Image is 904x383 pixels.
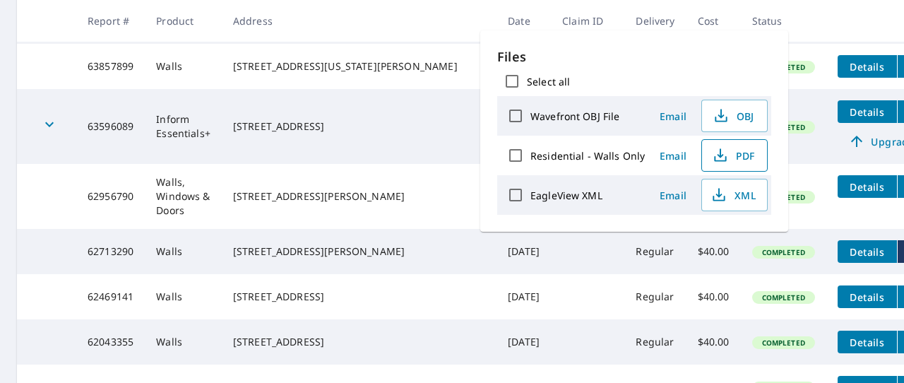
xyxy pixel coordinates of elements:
td: 62043355 [76,319,145,365]
td: 62713290 [76,229,145,274]
td: Walls [145,319,222,365]
span: OBJ [710,107,756,124]
td: Walls [145,229,222,274]
span: Email [656,189,690,202]
button: XML [701,179,768,211]
span: Completed [754,293,814,302]
button: Email [650,145,696,167]
span: Email [656,110,690,123]
td: Regular [624,274,686,319]
td: $40.00 [686,319,741,365]
span: Details [846,180,888,194]
span: Email [656,149,690,163]
td: Walls [145,44,222,89]
button: detailsBtn-62713290 [838,240,897,263]
span: Details [846,290,888,304]
span: Details [846,60,888,73]
span: PDF [710,147,756,164]
td: $40.00 [686,274,741,319]
button: PDF [701,139,768,172]
td: Walls [145,274,222,319]
label: Residential - Walls Only [530,149,645,163]
div: [STREET_ADDRESS] [233,290,485,304]
span: Details [846,336,888,349]
button: detailsBtn-62956790 [838,175,897,198]
td: [DATE] [496,274,551,319]
button: detailsBtn-62469141 [838,285,897,308]
td: 62469141 [76,274,145,319]
div: [STREET_ADDRESS] [233,119,485,134]
span: Details [846,105,888,119]
label: Wavefront OBJ File [530,110,619,123]
button: detailsBtn-62043355 [838,331,897,353]
td: [DATE] [496,229,551,274]
label: Select all [527,75,570,88]
div: [STREET_ADDRESS] [233,335,485,349]
td: 63596089 [76,89,145,164]
div: [STREET_ADDRESS][PERSON_NAME] [233,189,485,204]
span: Completed [754,247,814,257]
span: Completed [754,338,814,348]
button: Email [650,184,696,206]
span: Details [846,245,888,259]
td: Regular [624,229,686,274]
td: $40.00 [686,229,741,274]
td: 63857899 [76,44,145,89]
td: Walls, Windows & Doors [145,164,222,229]
button: detailsBtn-63596089 [838,100,897,123]
td: Regular [624,319,686,365]
button: OBJ [701,100,768,132]
button: Email [650,105,696,127]
div: [STREET_ADDRESS][US_STATE][PERSON_NAME] [233,59,485,73]
span: XML [710,187,756,204]
button: detailsBtn-63857899 [838,55,897,78]
p: Files [497,47,771,66]
div: [STREET_ADDRESS][PERSON_NAME] [233,244,485,259]
td: 62956790 [76,164,145,229]
td: [DATE] [496,319,551,365]
td: Inform Essentials+ [145,89,222,164]
label: EagleView XML [530,189,602,202]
